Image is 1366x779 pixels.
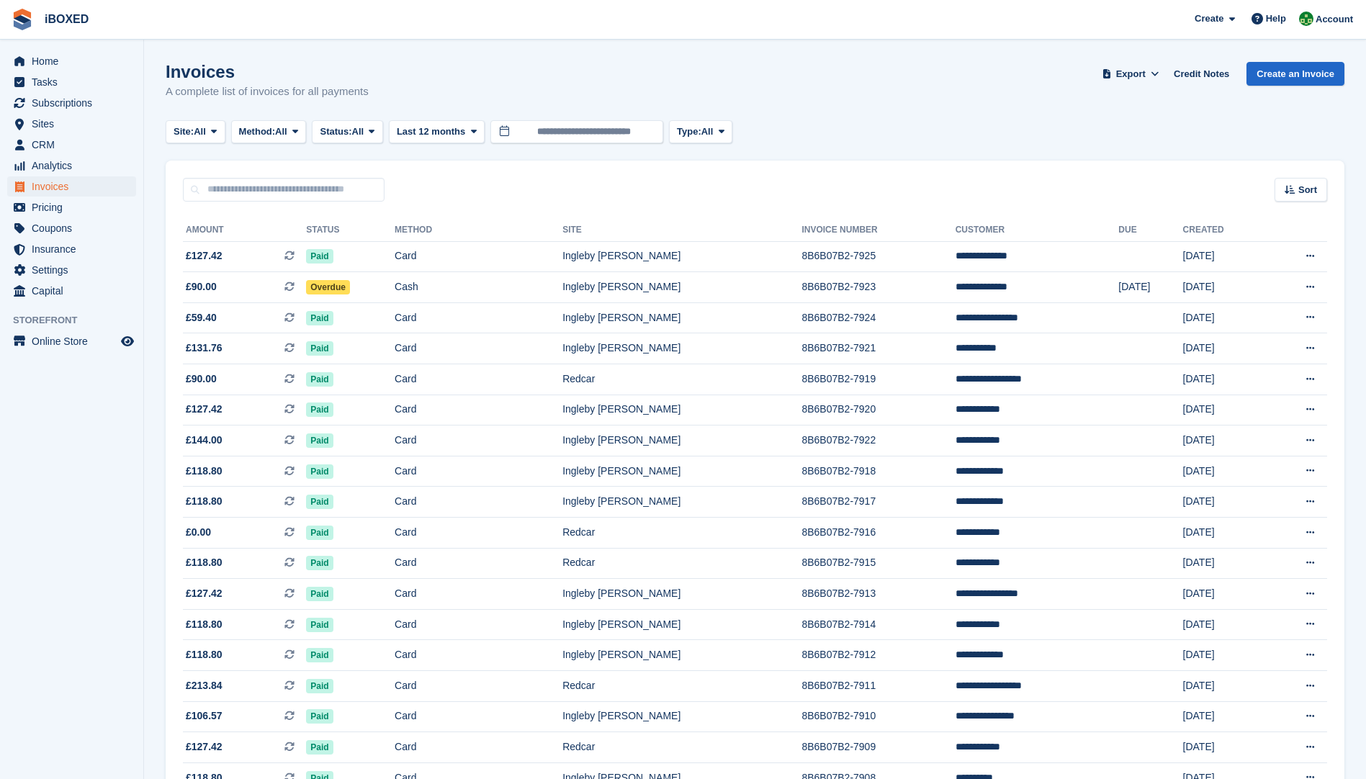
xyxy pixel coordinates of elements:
[801,333,955,364] td: 8B6B07B2-7921
[669,120,732,144] button: Type: All
[1183,241,1267,272] td: [DATE]
[306,556,333,570] span: Paid
[7,176,136,197] a: menu
[1118,272,1182,303] td: [DATE]
[7,93,136,113] a: menu
[395,272,562,303] td: Cash
[801,487,955,518] td: 8B6B07B2-7917
[395,364,562,395] td: Card
[395,395,562,425] td: Card
[306,526,333,540] span: Paid
[1118,219,1182,242] th: Due
[7,197,136,217] a: menu
[186,310,217,325] span: £59.40
[1183,579,1267,610] td: [DATE]
[801,640,955,671] td: 8B6B07B2-7912
[7,331,136,351] a: menu
[306,709,333,724] span: Paid
[1183,548,1267,579] td: [DATE]
[801,701,955,732] td: 8B6B07B2-7910
[1183,272,1267,303] td: [DATE]
[1183,425,1267,456] td: [DATE]
[562,609,801,640] td: Ingleby [PERSON_NAME]
[186,678,223,693] span: £213.84
[306,618,333,632] span: Paid
[562,579,801,610] td: Ingleby [PERSON_NAME]
[1116,67,1146,81] span: Export
[801,518,955,549] td: 8B6B07B2-7916
[1266,12,1286,26] span: Help
[166,84,369,100] p: A complete list of invoices for all payments
[562,219,801,242] th: Site
[312,120,382,144] button: Status: All
[1099,62,1162,86] button: Export
[562,456,801,487] td: Ingleby [PERSON_NAME]
[306,433,333,448] span: Paid
[1183,302,1267,333] td: [DATE]
[956,219,1119,242] th: Customer
[395,487,562,518] td: Card
[7,156,136,176] a: menu
[186,279,217,294] span: £90.00
[562,302,801,333] td: Ingleby [PERSON_NAME]
[562,701,801,732] td: Ingleby [PERSON_NAME]
[32,156,118,176] span: Analytics
[32,72,118,92] span: Tasks
[186,708,223,724] span: £106.57
[7,51,136,71] a: menu
[186,341,223,356] span: £131.76
[306,740,333,755] span: Paid
[186,494,223,509] span: £118.80
[186,586,223,601] span: £127.42
[1183,364,1267,395] td: [DATE]
[183,219,306,242] th: Amount
[395,548,562,579] td: Card
[352,125,364,139] span: All
[306,341,333,356] span: Paid
[562,333,801,364] td: Ingleby [PERSON_NAME]
[239,125,276,139] span: Method:
[186,372,217,387] span: £90.00
[166,120,225,144] button: Site: All
[395,456,562,487] td: Card
[1183,640,1267,671] td: [DATE]
[13,313,143,328] span: Storefront
[306,311,333,325] span: Paid
[1183,732,1267,763] td: [DATE]
[801,579,955,610] td: 8B6B07B2-7913
[306,587,333,601] span: Paid
[32,114,118,134] span: Sites
[801,272,955,303] td: 8B6B07B2-7923
[231,120,307,144] button: Method: All
[186,402,223,417] span: £127.42
[320,125,351,139] span: Status:
[677,125,701,139] span: Type:
[1168,62,1235,86] a: Credit Notes
[389,120,485,144] button: Last 12 months
[1298,183,1317,197] span: Sort
[7,239,136,259] a: menu
[1183,487,1267,518] td: [DATE]
[395,425,562,456] td: Card
[1299,12,1313,26] img: Amanda Forder
[306,648,333,662] span: Paid
[801,671,955,702] td: 8B6B07B2-7911
[186,464,223,479] span: £118.80
[174,125,194,139] span: Site:
[801,302,955,333] td: 8B6B07B2-7924
[562,732,801,763] td: Redcar
[186,617,223,632] span: £118.80
[397,125,465,139] span: Last 12 months
[1183,701,1267,732] td: [DATE]
[562,487,801,518] td: Ingleby [PERSON_NAME]
[7,218,136,238] a: menu
[801,241,955,272] td: 8B6B07B2-7925
[32,51,118,71] span: Home
[275,125,287,139] span: All
[562,548,801,579] td: Redcar
[562,671,801,702] td: Redcar
[1183,395,1267,425] td: [DATE]
[395,701,562,732] td: Card
[12,9,33,30] img: stora-icon-8386f47178a22dfd0bd8f6a31ec36ba5ce8667c1dd55bd0f319d3a0aa187defe.svg
[306,679,333,693] span: Paid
